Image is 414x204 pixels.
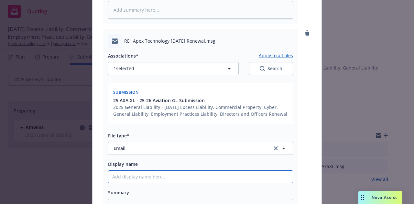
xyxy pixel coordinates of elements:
div: Drag to move [358,191,366,204]
button: Nova Assist [358,191,402,204]
a: clear selection [272,145,280,152]
span: Nova Assist [372,195,397,200]
button: Emailclear selection [108,142,293,155]
span: Email [114,145,263,152]
input: Add display name here... [108,171,293,183]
